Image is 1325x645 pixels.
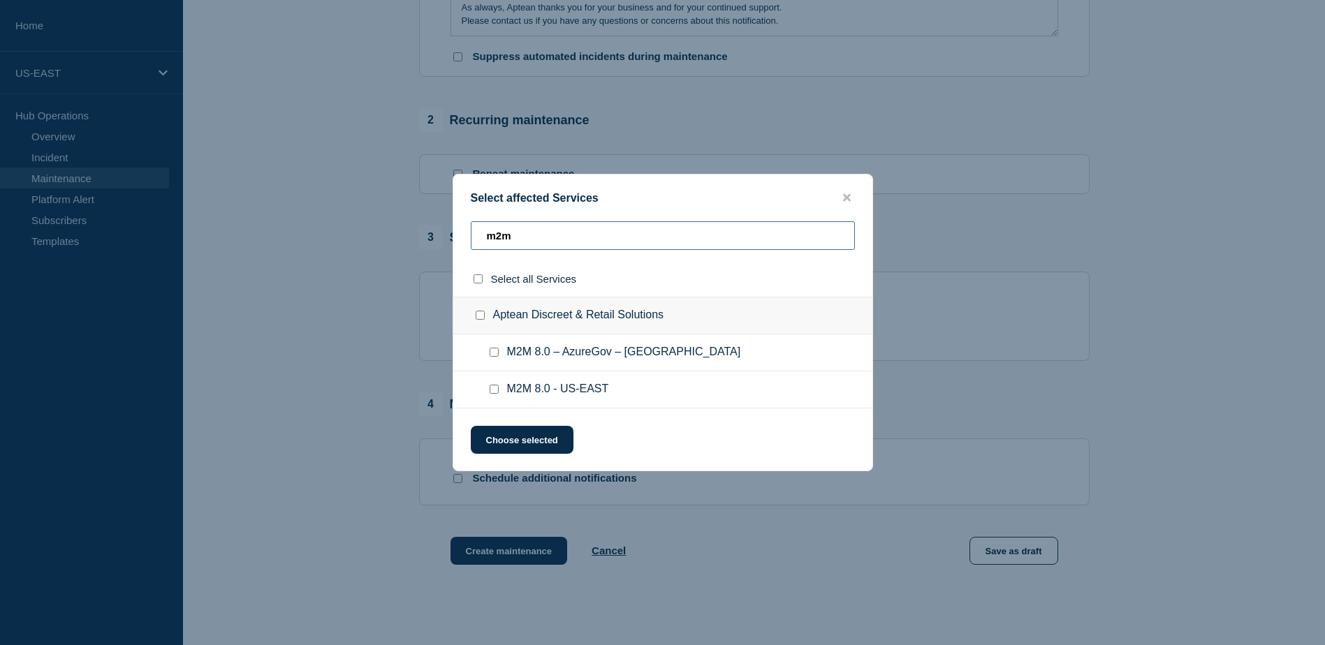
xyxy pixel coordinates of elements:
button: Choose selected [471,426,573,454]
span: Select all Services [491,273,577,285]
input: M2M 8.0 - US-EAST checkbox [490,385,499,394]
span: M2M 8.0 - US-EAST [507,383,609,396]
div: Select affected Services [453,191,872,205]
div: Aptean Discreet & Retail Solutions [453,297,872,334]
input: select all checkbox [474,274,483,283]
button: close button [839,191,855,205]
input: Aptean Discreet & Retail Solutions checkbox [476,311,485,320]
span: M2M 8.0 – AzureGov – [GEOGRAPHIC_DATA] [507,346,741,359]
input: M2M 8.0 – AzureGov – US East checkbox [490,348,499,357]
input: Search [471,221,855,250]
